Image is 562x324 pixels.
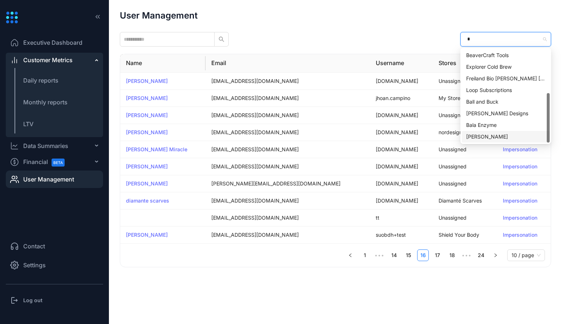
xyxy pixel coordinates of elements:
td: Unassigned [433,158,497,175]
td: [EMAIL_ADDRESS][DOMAIN_NAME] [205,124,370,141]
td: [DOMAIN_NAME] [370,107,433,124]
div: [PERSON_NAME] [466,133,545,141]
div: Freiland Bio Metzger Jäger und Sammler [462,73,550,84]
div: BeaverCraft Tools [462,49,550,61]
td: My Store [433,90,497,107]
div: Loop Subscriptions [466,86,545,94]
a: diamante scarves [126,197,169,204]
a: Impersonation [503,180,537,187]
span: Financial [23,154,71,170]
td: [EMAIL_ADDRESS][DOMAIN_NAME] [205,141,370,158]
button: right [490,249,501,261]
li: Next 5 Pages [461,249,472,261]
th: Stores [433,54,497,72]
td: [PERSON_NAME][EMAIL_ADDRESS][DOMAIN_NAME] [205,175,370,192]
td: Unassigned [433,175,497,192]
div: Freiland Bio [PERSON_NAME] [PERSON_NAME] und Sammler [466,75,545,83]
li: 14 [388,249,400,261]
span: search [219,36,224,42]
td: [DOMAIN_NAME] [370,175,433,192]
td: [DOMAIN_NAME] [370,124,433,141]
div: Loop Subscriptions [462,84,550,96]
li: Previous Page [345,249,356,261]
td: [EMAIL_ADDRESS][DOMAIN_NAME] [205,227,370,244]
span: ••• [374,249,385,261]
td: Unassigned [433,73,497,90]
span: Monthly reports [23,99,68,106]
td: [DOMAIN_NAME] [370,192,433,209]
a: [PERSON_NAME] [126,232,168,238]
div: Babadeep [462,131,550,143]
li: Next Page [490,249,501,261]
li: 16 [417,249,429,261]
span: 10 / page [512,250,541,261]
span: left [348,253,353,257]
span: Daily reports [23,77,58,84]
li: 24 [475,249,487,261]
td: [EMAIL_ADDRESS][DOMAIN_NAME] [205,158,370,175]
li: Previous 5 Pages [374,249,385,261]
li: 15 [403,249,414,261]
span: LTV [23,120,33,128]
span: Settings [23,261,46,269]
h3: Log out [23,297,42,304]
a: 1 [359,250,370,261]
td: Diamanté Scarves [433,192,497,209]
button: left [345,249,356,261]
td: Unassigned [433,141,497,158]
div: [PERSON_NAME] Designs [466,109,545,117]
th: Username [370,54,433,72]
td: Unassigned [433,107,497,124]
td: nordesign [433,124,497,141]
div: Bala Enzyme [462,119,550,131]
th: Name [120,54,205,72]
a: 17 [432,250,443,261]
span: User Management [23,175,74,184]
td: Shield Your Body [433,227,497,244]
a: [PERSON_NAME] [126,78,168,84]
div: Bala Enzyme [466,121,545,129]
span: Executive Dashboard [23,38,82,47]
li: 17 [432,249,443,261]
th: Email [205,54,370,72]
a: Impersonation [503,232,537,238]
a: [PERSON_NAME] [126,112,168,118]
div: Page Size [507,249,545,261]
li: 18 [446,249,458,261]
div: Explorer Cold Brew [466,63,545,71]
a: 16 [418,250,428,261]
a: [PERSON_NAME] [126,180,168,187]
td: jhoan.campino [370,90,433,107]
div: Data Summaries [23,141,68,150]
a: Impersonation [503,215,537,221]
a: [PERSON_NAME] [126,163,168,169]
span: ••• [461,249,472,261]
a: [PERSON_NAME] [126,95,168,101]
span: BETA [52,159,65,167]
a: 14 [388,250,399,261]
span: right [493,253,498,257]
td: suobdh+test [370,227,433,244]
div: Ball and Buck [466,98,545,106]
td: [EMAIL_ADDRESS][DOMAIN_NAME] [205,192,370,209]
td: Unassigned [433,209,497,227]
span: Contact [23,242,45,251]
span: Customer Metrics [23,56,73,64]
td: [EMAIL_ADDRESS][DOMAIN_NAME] [205,107,370,124]
a: 18 [447,250,457,261]
a: [PERSON_NAME] Miracle [126,146,187,152]
a: Impersonation [503,146,537,152]
td: [EMAIL_ADDRESS][DOMAIN_NAME] [205,73,370,90]
td: [DOMAIN_NAME] [370,158,433,175]
td: [DOMAIN_NAME] [370,73,433,90]
a: 15 [403,250,414,261]
td: [DOMAIN_NAME] [370,141,433,158]
div: Bruce Charles Designs [462,108,550,119]
a: Impersonation [503,197,537,204]
a: 24 [476,250,486,261]
td: [EMAIL_ADDRESS][DOMAIN_NAME] [205,209,370,227]
div: Ball and Buck [462,96,550,108]
div: Explorer Cold Brew [462,61,550,73]
a: [PERSON_NAME] [126,129,168,135]
td: [EMAIL_ADDRESS][DOMAIN_NAME] [205,90,370,107]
